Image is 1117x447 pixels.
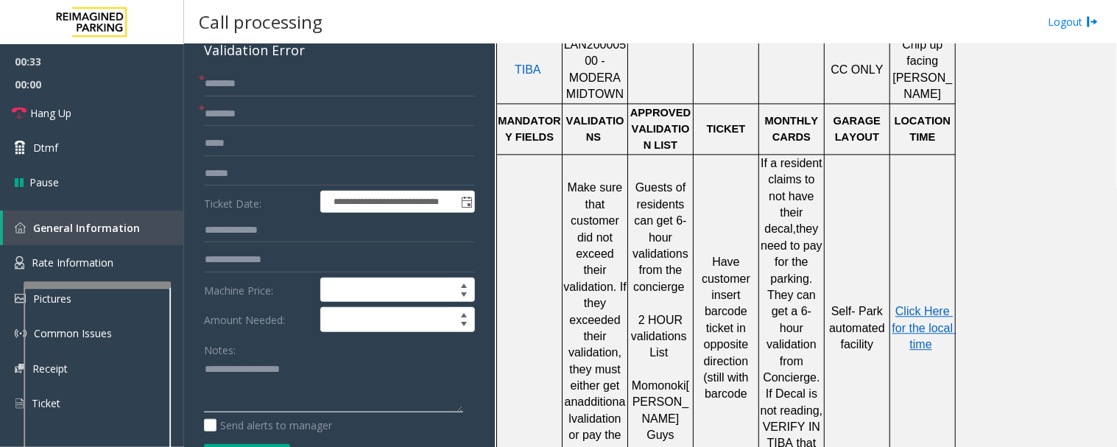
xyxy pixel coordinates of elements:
[458,191,474,212] span: Toggle popup
[761,158,825,236] span: If a resident claims to not have their decal
[1087,14,1099,29] img: logout
[200,278,317,303] label: Machine Price:
[3,211,184,245] a: General Information
[200,191,317,213] label: Ticket Date:
[15,328,27,339] img: 'icon'
[566,116,624,144] span: VALIDATIONS
[515,65,541,77] a: TIBA
[895,116,954,144] span: LOCATION TIME
[649,347,668,359] span: List
[563,182,630,409] span: Make sure that customer did not exceed their validation. If they exceeded their validation, they ...
[454,290,474,302] span: Decrease value
[630,108,694,152] span: APPROVED VALIDATION LIST
[1049,14,1099,29] a: Logout
[632,380,686,393] span: Momonoki
[15,222,26,233] img: 'icon'
[454,308,474,320] span: Increase value
[15,256,24,270] img: 'icon'
[498,116,560,144] span: MANDATORY FIELDS
[33,221,140,235] span: General Information
[765,116,822,144] span: MONTHLY CARDS
[200,307,317,332] label: Amount Needed:
[515,64,541,77] span: TIBA
[633,182,691,293] span: Guests of residents can get 6-hour validations from the concierge
[15,397,24,410] img: 'icon'
[454,278,474,290] span: Increase value
[29,175,59,190] span: Pause
[33,140,58,155] span: Dtmf
[32,256,113,270] span: Rate Information
[834,116,884,144] span: GARAGE LAYOUT
[191,4,330,40] h3: Call processing
[204,418,332,433] label: Send alerts to manager
[204,41,475,60] div: Validation Error
[15,294,26,303] img: 'icon'
[707,124,746,135] span: TICKET
[702,256,753,401] span: Have customer insert barcode ticket in opposite direction (still with barcode
[829,306,888,351] span: Self- Park automated facility
[30,105,71,121] span: Hang Up
[831,64,883,77] span: CC ONLY
[204,337,236,358] label: Notes:
[631,314,687,343] span: 2 HOUR validations
[15,364,25,373] img: 'icon'
[793,223,796,236] span: ,
[892,306,956,351] a: Click Here for the local time
[568,396,625,425] span: additional
[454,320,474,331] span: Decrease value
